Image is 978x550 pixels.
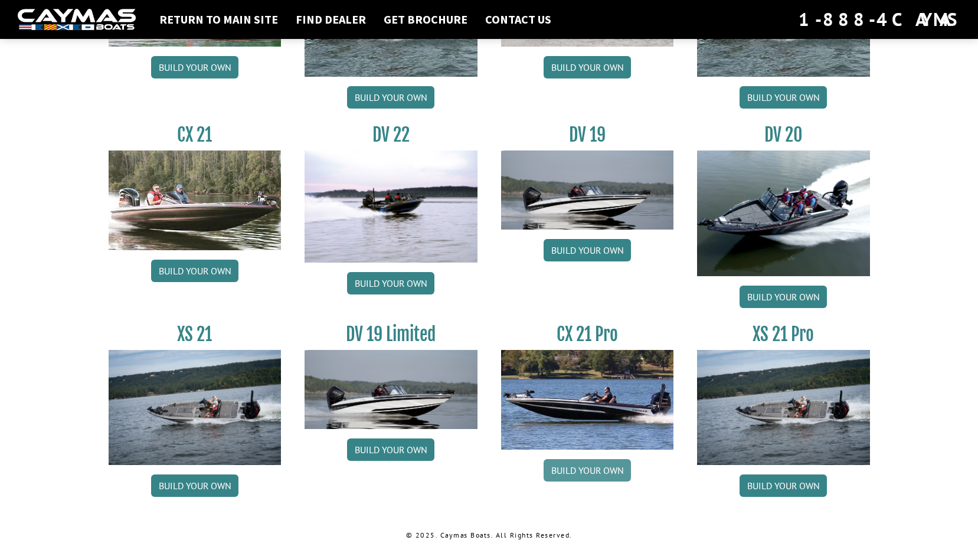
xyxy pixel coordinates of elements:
img: CX-21Pro_thumbnail.jpg [501,350,674,449]
img: DV_20_from_website_for_caymas_connect.png [697,150,870,276]
h3: DV 19 Limited [305,323,477,345]
a: Return to main site [153,12,284,27]
a: Build your own [151,56,238,78]
h3: DV 20 [697,124,870,146]
a: Get Brochure [378,12,473,27]
a: Build your own [347,438,434,461]
div: 1-888-4CAYMAS [799,6,960,32]
a: Build your own [151,474,238,497]
a: Build your own [740,86,827,109]
img: dv-19-ban_from_website_for_caymas_connect.png [501,150,674,230]
a: Build your own [544,459,631,482]
h3: DV 22 [305,124,477,146]
h3: XS 21 [109,323,282,345]
a: Build your own [544,239,631,261]
img: white-logo-c9c8dbefe5ff5ceceb0f0178aa75bf4bb51f6bca0971e226c86eb53dfe498488.png [18,9,136,31]
a: Contact Us [479,12,557,27]
img: XS_21_thumbnail.jpg [109,350,282,465]
h3: CX 21 Pro [501,323,674,345]
img: dv-19-ban_from_website_for_caymas_connect.png [305,350,477,429]
img: CX21_thumb.jpg [109,150,282,250]
a: Build your own [347,272,434,294]
a: Build your own [740,286,827,308]
img: DV22_original_motor_cropped_for_caymas_connect.jpg [305,150,477,263]
h3: XS 21 Pro [697,323,870,345]
a: Build your own [544,56,631,78]
a: Build your own [347,86,434,109]
a: Find Dealer [290,12,372,27]
a: Build your own [151,260,238,282]
img: XS_21_thumbnail.jpg [697,350,870,465]
h3: DV 19 [501,124,674,146]
h3: CX 21 [109,124,282,146]
p: © 2025. Caymas Boats. All Rights Reserved. [109,530,870,541]
a: Build your own [740,474,827,497]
